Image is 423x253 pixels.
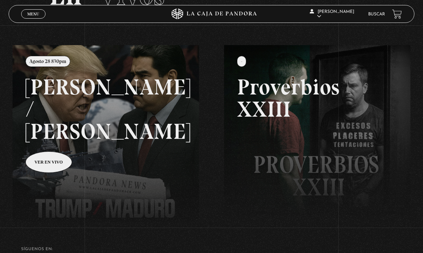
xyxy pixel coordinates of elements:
span: [PERSON_NAME] [310,10,354,19]
a: Buscar [368,12,385,16]
a: View your shopping cart [392,9,402,19]
span: Cerrar [25,18,42,23]
h4: SÍguenos en: [21,247,402,251]
span: Menu [27,12,39,16]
